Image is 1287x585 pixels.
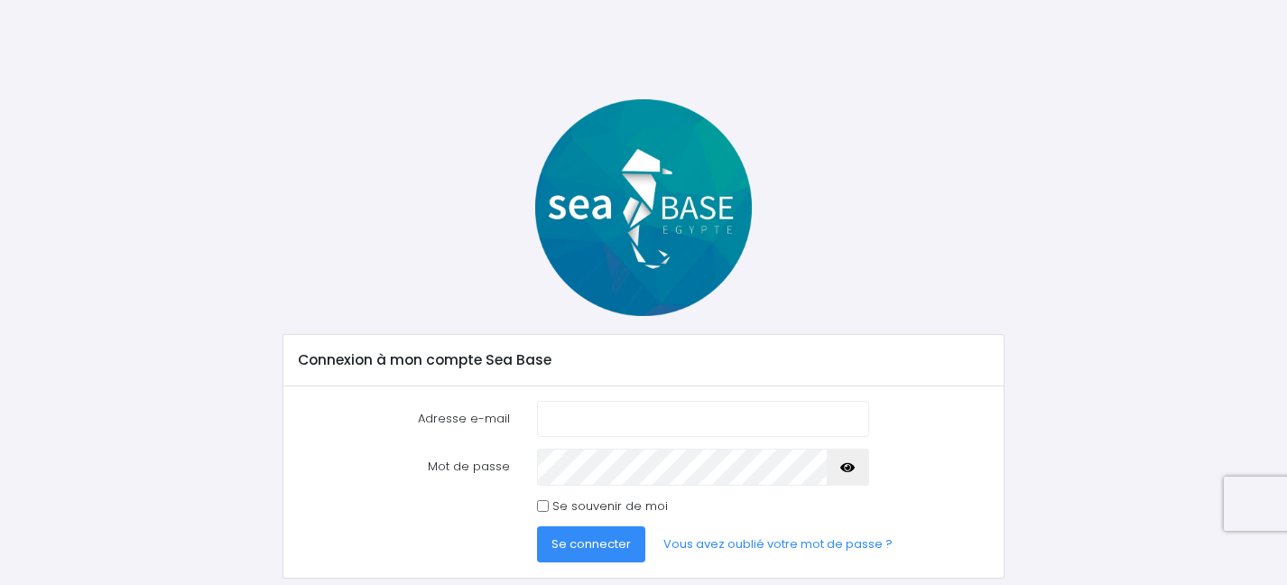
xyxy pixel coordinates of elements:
label: Se souvenir de moi [552,497,668,515]
span: Se connecter [551,535,631,552]
label: Mot de passe [284,449,523,485]
button: Se connecter [537,526,645,562]
div: Connexion à mon compte Sea Base [283,335,1005,385]
label: Adresse e-mail [284,401,523,437]
a: Vous avez oublié votre mot de passe ? [649,526,907,562]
